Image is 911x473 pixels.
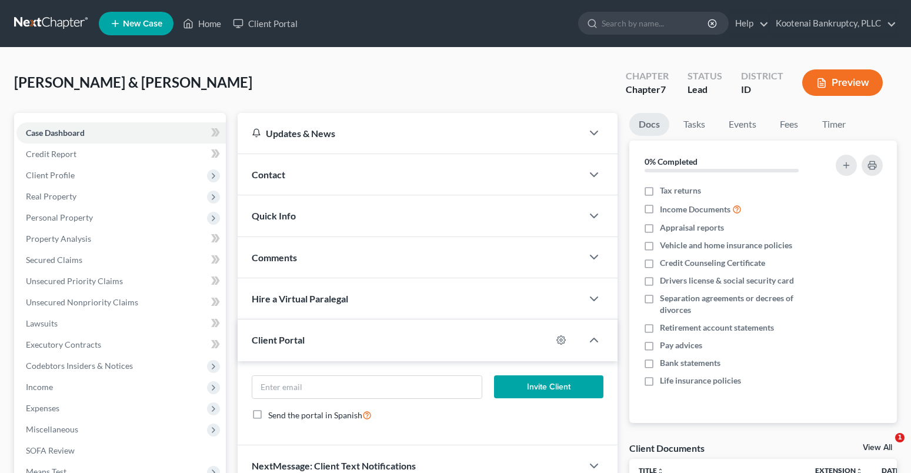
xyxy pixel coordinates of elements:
a: Property Analysis [16,228,226,249]
span: Secured Claims [26,255,82,265]
span: Contact [252,169,285,180]
a: Secured Claims [16,249,226,271]
a: Lawsuits [16,313,226,334]
span: Credit Report [26,149,76,159]
a: Home [177,13,227,34]
span: Case Dashboard [26,128,85,138]
span: 1 [895,433,905,442]
a: Fees [770,113,808,136]
div: District [741,69,783,83]
a: Tasks [674,113,715,136]
span: NextMessage: Client Text Notifications [252,460,416,471]
a: Case Dashboard [16,122,226,144]
span: Codebtors Insiders & Notices [26,361,133,371]
a: Unsecured Nonpriority Claims [16,292,226,313]
a: Kootenai Bankruptcy, PLLC [770,13,896,34]
span: [PERSON_NAME] & [PERSON_NAME] [14,74,252,91]
strong: 0% Completed [645,156,698,166]
span: Pay advices [660,339,702,351]
a: Docs [629,113,669,136]
iframe: Intercom live chat [871,433,899,461]
span: Appraisal reports [660,222,724,234]
a: Help [729,13,769,34]
span: Drivers license & social security card [660,275,794,287]
span: Client Portal [252,334,305,345]
span: Expenses [26,403,59,413]
span: Miscellaneous [26,424,78,434]
input: Search by name... [602,12,709,34]
div: Updates & News [252,127,568,139]
span: Income Documents [660,204,730,215]
span: Credit Counseling Certificate [660,257,765,269]
div: Status [688,69,722,83]
span: Separation agreements or decrees of divorces [660,292,820,316]
span: Hire a Virtual Paralegal [252,293,348,304]
button: Preview [802,69,883,96]
div: Client Documents [629,442,705,454]
div: Chapter [626,69,669,83]
span: Comments [252,252,297,263]
a: SOFA Review [16,440,226,461]
a: Executory Contracts [16,334,226,355]
span: Income [26,382,53,392]
span: Unsecured Priority Claims [26,276,123,286]
span: Send the portal in Spanish [268,410,362,420]
div: Lead [688,83,722,96]
span: Vehicle and home insurance policies [660,239,792,251]
a: Timer [813,113,855,136]
span: Quick Info [252,210,296,221]
div: ID [741,83,783,96]
span: Tax returns [660,185,701,196]
a: Events [719,113,766,136]
a: Client Portal [227,13,303,34]
span: Lawsuits [26,318,58,328]
button: Invite Client [494,375,603,399]
span: Property Analysis [26,234,91,244]
input: Enter email [252,376,482,398]
span: Personal Property [26,212,93,222]
a: View All [863,444,892,452]
span: 7 [660,84,666,95]
a: Unsecured Priority Claims [16,271,226,292]
span: Client Profile [26,170,75,180]
span: Bank statements [660,357,720,369]
span: Real Property [26,191,76,201]
a: Credit Report [16,144,226,165]
span: Executory Contracts [26,339,101,349]
span: Retirement account statements [660,322,774,334]
span: SOFA Review [26,445,75,455]
span: New Case [123,19,162,28]
span: Life insurance policies [660,375,741,387]
span: Unsecured Nonpriority Claims [26,297,138,307]
div: Chapter [626,83,669,96]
